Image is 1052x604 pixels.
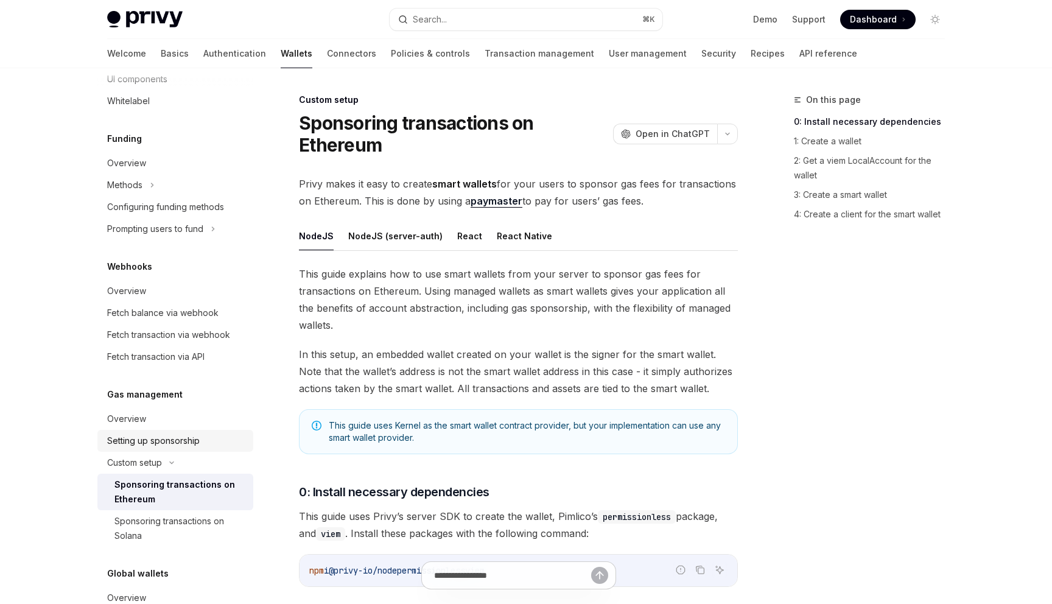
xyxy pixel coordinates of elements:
[348,222,443,250] button: NodeJS (server-auth)
[97,430,253,452] a: Setting up sponsorship
[97,324,253,346] a: Fetch transaction via webhook
[636,128,710,140] span: Open in ChatGPT
[925,10,945,29] button: Toggle dark mode
[329,420,725,444] span: This guide uses Kernel as the smart wallet contract provider, but your implementation can use any...
[97,280,253,302] a: Overview
[457,222,482,250] button: React
[840,10,916,29] a: Dashboard
[107,11,183,28] img: light logo
[751,39,785,68] a: Recipes
[97,510,253,547] a: Sponsoring transactions on Solana
[299,222,334,250] button: NodeJS
[107,387,183,402] h5: Gas management
[299,175,738,209] span: Privy makes it easy to create for your users to sponsor gas fees for transactions on Ethereum. Th...
[794,132,955,151] a: 1: Create a wallet
[97,152,253,174] a: Overview
[299,112,608,156] h1: Sponsoring transactions on Ethereum
[390,9,662,30] button: Search...⌘K
[107,349,205,364] div: Fetch transaction via API
[591,567,608,584] button: Send message
[413,12,447,27] div: Search...
[97,174,161,196] button: Methods
[107,259,152,274] h5: Webhooks
[107,434,200,448] div: Setting up sponsorship
[107,284,146,298] div: Overview
[107,328,230,342] div: Fetch transaction via webhook
[497,222,552,250] button: React Native
[203,39,266,68] a: Authentication
[794,185,955,205] a: 3: Create a smart wallet
[327,39,376,68] a: Connectors
[753,13,777,26] a: Demo
[485,39,594,68] a: Transaction management
[299,265,738,334] span: This guide explains how to use smart wallets from your server to sponsor gas fees for transaction...
[299,94,738,106] div: Custom setup
[97,408,253,430] a: Overview
[471,195,522,208] a: paymaster
[642,15,655,24] span: ⌘ K
[434,562,591,589] input: Ask a question...
[107,306,219,320] div: Fetch balance via webhook
[794,205,955,224] a: 4: Create a client for the smart wallet
[792,13,826,26] a: Support
[107,566,169,581] h5: Global wallets
[107,455,162,470] div: Custom setup
[299,346,738,397] span: In this setup, an embedded wallet created on your wallet is the signer for the smart wallet. Note...
[97,346,253,368] a: Fetch transaction via API
[799,39,857,68] a: API reference
[299,483,489,500] span: 0: Install necessary dependencies
[107,132,142,146] h5: Funding
[107,39,146,68] a: Welcome
[97,218,222,240] button: Prompting users to fund
[114,477,246,507] div: Sponsoring transactions on Ethereum
[97,196,253,218] a: Configuring funding methods
[107,222,203,236] div: Prompting users to fund
[609,39,687,68] a: User management
[312,421,321,430] svg: Note
[107,178,142,192] div: Methods
[794,151,955,185] a: 2: Get a viem LocalAccount for the wallet
[794,112,955,132] a: 0: Install necessary dependencies
[432,178,497,190] strong: smart wallets
[281,39,312,68] a: Wallets
[613,124,717,144] button: Open in ChatGPT
[97,474,253,510] a: Sponsoring transactions on Ethereum
[161,39,189,68] a: Basics
[316,527,345,541] code: viem
[806,93,861,107] span: On this page
[107,200,224,214] div: Configuring funding methods
[107,156,146,170] div: Overview
[701,39,736,68] a: Security
[391,39,470,68] a: Policies & controls
[107,94,150,108] div: Whitelabel
[97,452,180,474] button: Custom setup
[107,412,146,426] div: Overview
[114,514,246,543] div: Sponsoring transactions on Solana
[97,302,253,324] a: Fetch balance via webhook
[97,90,253,112] a: Whitelabel
[598,510,676,524] code: permissionless
[299,508,738,542] span: This guide uses Privy’s server SDK to create the wallet, Pimlico’s package, and . Install these p...
[850,13,897,26] span: Dashboard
